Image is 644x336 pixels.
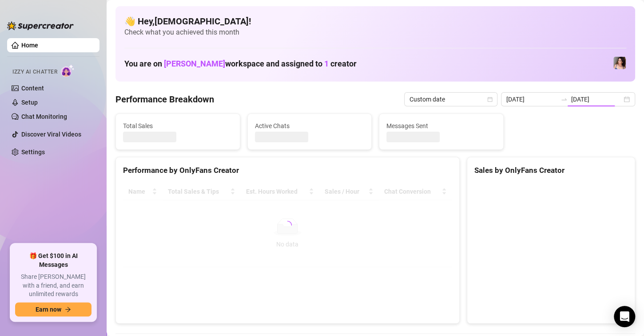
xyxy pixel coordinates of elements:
span: 🎁 Get $100 in AI Messages [15,252,91,269]
img: logo-BBDzfeDw.svg [7,21,74,30]
input: End date [571,94,622,104]
a: Chat Monitoring [21,113,67,120]
span: Messages Sent [386,121,496,131]
button: Earn nowarrow-right [15,302,91,316]
div: Performance by OnlyFans Creator [123,164,452,176]
span: to [561,96,568,103]
h1: You are on workspace and assigned to creator [124,59,357,69]
span: calendar [487,97,493,102]
span: Earn now [36,306,61,313]
input: Start date [506,94,557,104]
span: loading [283,221,292,230]
span: [PERSON_NAME] [164,59,225,68]
span: Share [PERSON_NAME] with a friend, and earn unlimited rewards [15,273,91,299]
a: Setup [21,99,38,106]
div: Sales by OnlyFans Creator [474,164,628,176]
a: Home [21,42,38,49]
span: swap-right [561,96,568,103]
h4: 👋 Hey, [DEMOGRAPHIC_DATA] ! [124,15,626,27]
span: Active Chats [255,121,365,131]
span: Total Sales [123,121,233,131]
span: 1 [324,59,329,68]
span: arrow-right [65,306,71,313]
a: Discover Viral Videos [21,131,81,138]
a: Content [21,85,44,92]
span: Check what you achieved this month [124,27,626,37]
h4: Performance Breakdown [115,93,214,105]
img: AI Chatter [61,64,75,77]
a: Settings [21,148,45,156]
span: Custom date [409,93,492,106]
img: Lauren [613,57,626,69]
div: Open Intercom Messenger [614,306,635,327]
span: Izzy AI Chatter [12,68,57,76]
